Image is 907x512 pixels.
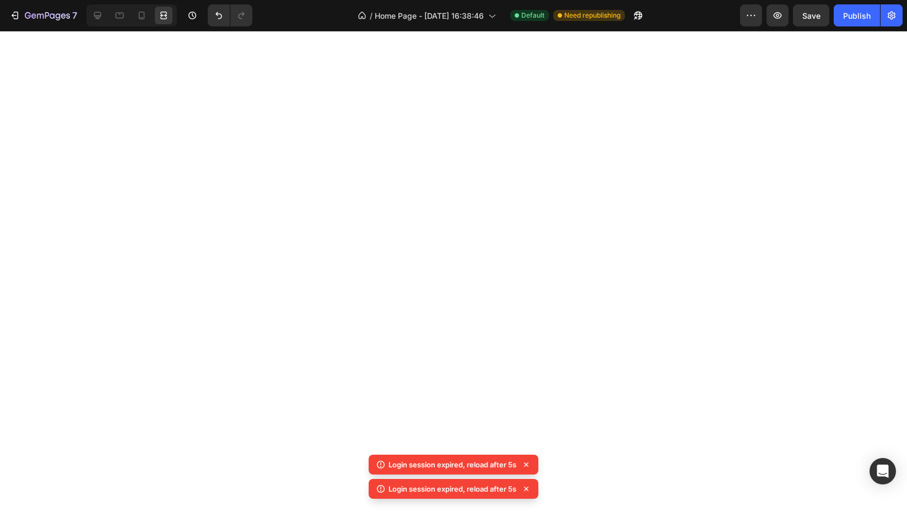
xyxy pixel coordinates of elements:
span: Save [802,11,820,20]
button: Publish [834,4,880,26]
span: Default [521,10,544,20]
button: 7 [4,4,82,26]
span: Need republishing [564,10,620,20]
p: Login session expired, reload after 5s [388,459,516,470]
p: 7 [72,9,77,22]
span: Home Page - [DATE] 16:38:46 [375,10,484,21]
button: Save [793,4,829,26]
p: Login session expired, reload after 5s [388,483,516,494]
div: Undo/Redo [208,4,252,26]
div: Publish [843,10,871,21]
div: Open Intercom Messenger [870,458,896,484]
span: / [370,10,372,21]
